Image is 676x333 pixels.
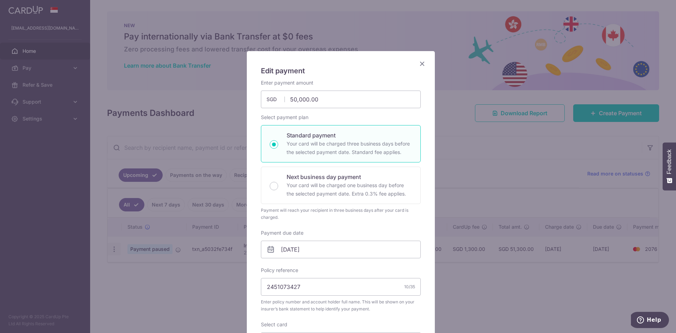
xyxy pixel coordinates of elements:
button: Close [418,60,426,68]
input: 0.00 [261,91,421,108]
label: Enter payment amount [261,79,313,86]
p: Your card will be charged one business day before the selected payment date. Extra 0.3% fee applies. [287,181,412,198]
div: Payment will reach your recipient in three business days after your card is charged. [261,207,421,221]
iframe: Opens a widget where you can find more information [631,312,669,329]
span: Feedback [666,149,672,174]
label: Payment due date [261,229,303,236]
label: Select payment plan [261,114,308,121]
span: SGD [267,96,285,103]
label: Policy reference [261,267,298,274]
p: Next business day payment [287,173,412,181]
p: Standard payment [287,131,412,140]
input: DD / MM / YYYY [261,241,421,258]
label: Select card [261,321,287,328]
div: 10/35 [404,283,415,290]
button: Feedback - Show survey [663,142,676,190]
p: Your card will be charged three business days before the selected payment date. Standard fee appl... [287,140,412,156]
span: Enter policy number and account holder full name. This will be shown on your insurer’s bank state... [261,298,421,313]
h5: Edit payment [261,65,421,76]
